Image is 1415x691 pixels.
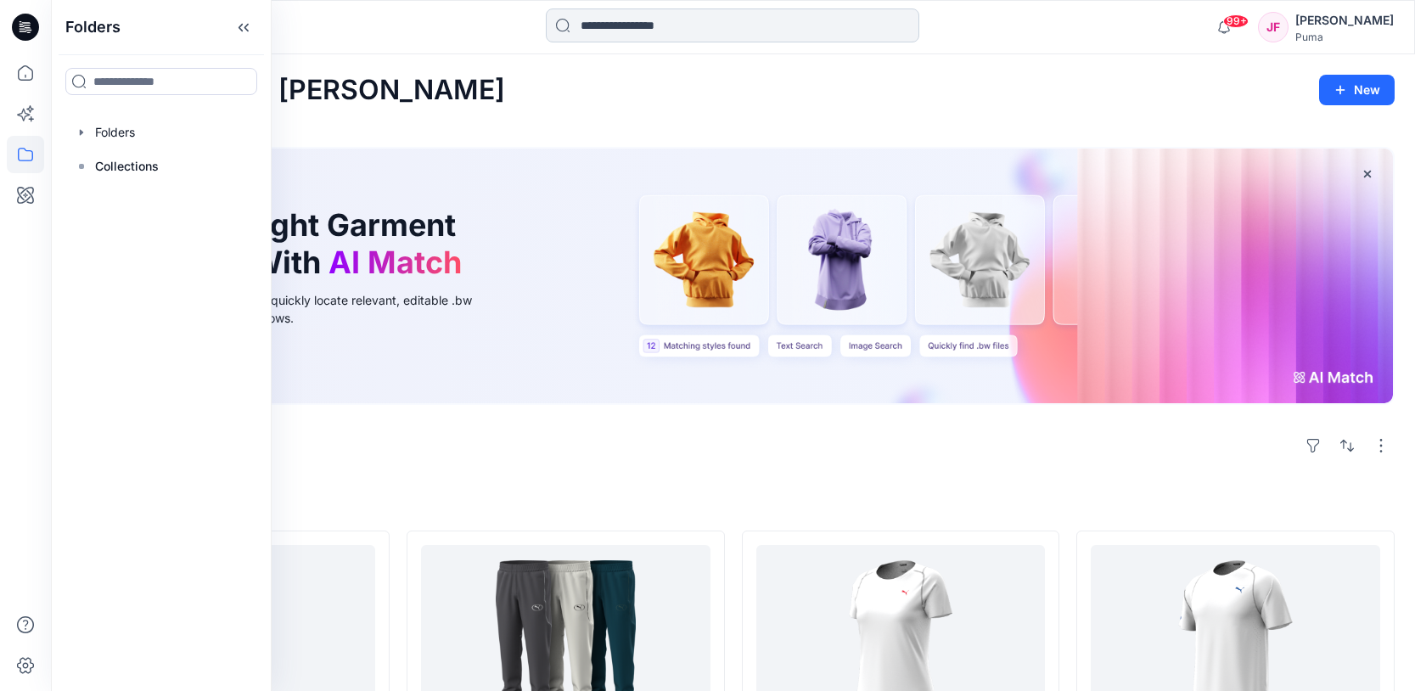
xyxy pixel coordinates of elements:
h2: Welcome back, [PERSON_NAME] [71,75,505,106]
div: Puma [1295,31,1394,43]
div: Use text or image search to quickly locate relevant, editable .bw files for faster design workflows. [114,291,496,327]
span: 99+ [1223,14,1249,28]
div: JF [1258,12,1289,42]
h4: Styles [71,493,1395,514]
h1: Find the Right Garment Instantly With [114,207,470,280]
p: Collections [95,156,159,177]
button: New [1319,75,1395,105]
span: AI Match [328,244,462,281]
div: [PERSON_NAME] [1295,10,1394,31]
